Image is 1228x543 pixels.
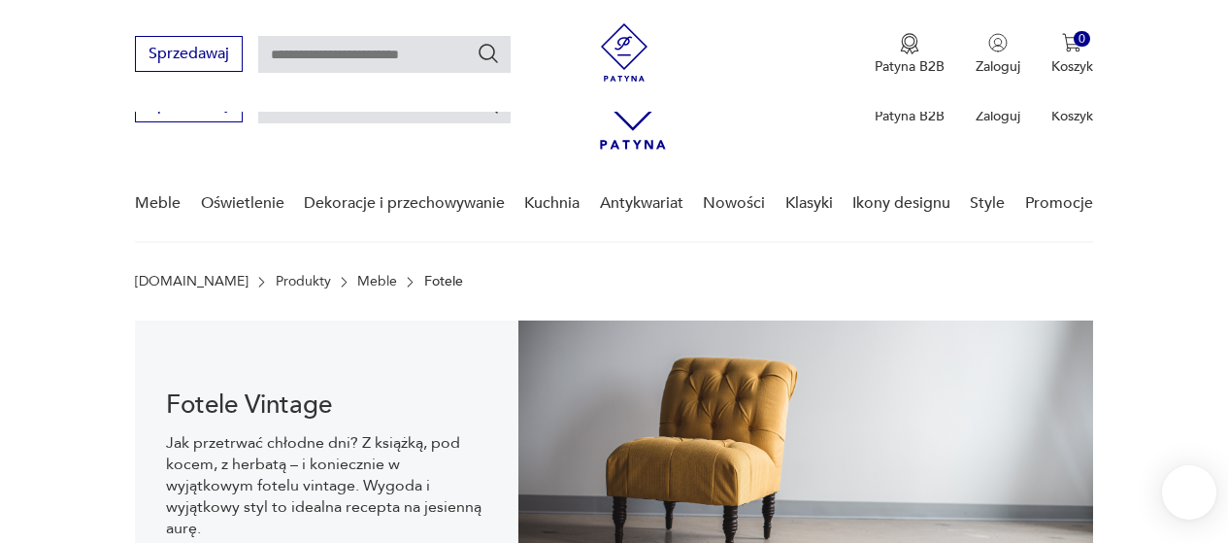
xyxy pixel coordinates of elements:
[1025,166,1093,241] a: Promocje
[600,166,683,241] a: Antykwariat
[875,107,945,125] p: Patyna B2B
[135,36,243,72] button: Sprzedawaj
[201,166,284,241] a: Oświetlenie
[852,166,950,241] a: Ikony designu
[703,166,765,241] a: Nowości
[875,33,945,76] button: Patyna B2B
[276,274,331,289] a: Produkty
[135,99,243,113] a: Sprzedawaj
[976,57,1020,76] p: Zaloguj
[524,166,580,241] a: Kuchnia
[976,33,1020,76] button: Zaloguj
[875,57,945,76] p: Patyna B2B
[477,42,500,65] button: Szukaj
[900,33,919,54] img: Ikona medalu
[785,166,833,241] a: Klasyki
[166,432,487,539] p: Jak przetrwać chłodne dni? Z książką, pod kocem, z herbatą – i koniecznie w wyjątkowym fotelu vin...
[304,166,505,241] a: Dekoracje i przechowywanie
[166,393,487,417] h1: Fotele Vintage
[1074,31,1090,48] div: 0
[970,166,1005,241] a: Style
[424,274,463,289] p: Fotele
[1062,33,1081,52] img: Ikona koszyka
[135,166,181,241] a: Meble
[357,274,397,289] a: Meble
[135,274,249,289] a: [DOMAIN_NAME]
[1051,57,1093,76] p: Koszyk
[988,33,1008,52] img: Ikonka użytkownika
[976,107,1020,125] p: Zaloguj
[1051,33,1093,76] button: 0Koszyk
[1162,465,1216,520] iframe: Smartsupp widget button
[135,49,243,62] a: Sprzedawaj
[875,33,945,76] a: Ikona medaluPatyna B2B
[1051,107,1093,125] p: Koszyk
[595,23,653,82] img: Patyna - sklep z meblami i dekoracjami vintage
